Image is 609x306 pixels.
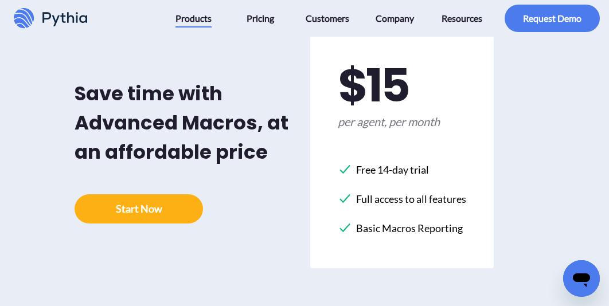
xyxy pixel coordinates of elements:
[338,158,466,182] li: Free 14-day trial
[442,9,482,28] span: Resources
[338,187,466,211] li: Full access to all features
[563,260,600,297] iframe: Button to launch messaging window
[338,62,408,108] span: $ 15
[306,9,349,28] span: Customers
[376,9,414,28] span: Company
[75,79,295,167] h2: Save time with Advanced Macros, at an affordable price
[338,113,466,130] span: per agent, per month
[247,9,274,28] span: Pricing
[338,216,466,241] li: Basic Macros Reporting
[175,9,212,28] span: Products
